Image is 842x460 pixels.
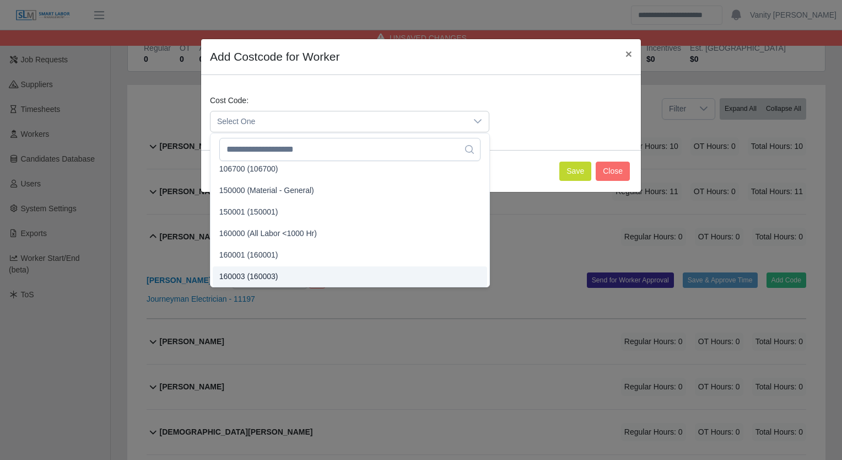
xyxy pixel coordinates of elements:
[210,111,467,132] span: Select One
[596,162,630,181] button: Close
[213,202,487,222] li: 150001 (150001)
[219,185,314,196] span: 150000 (Material - General)
[213,245,487,265] li: 160001 (160001)
[617,39,641,68] button: Close
[219,271,278,282] span: 160003 (160003)
[213,266,487,287] li: 160003 (160003)
[213,159,487,179] li: 106700 (106700)
[210,95,249,106] label: Cost Code:
[213,223,487,244] li: 160000 (All Labor <1000 Hr)
[559,162,591,181] button: Save
[219,228,317,239] span: 160000 (All Labor <1000 Hr)
[625,47,632,60] span: ×
[219,163,278,175] span: 106700 (106700)
[219,206,278,218] span: 150001 (150001)
[210,48,339,66] h4: Add Costcode for Worker
[219,249,278,261] span: 160001 (160001)
[213,180,487,201] li: 150000 (Material - General)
